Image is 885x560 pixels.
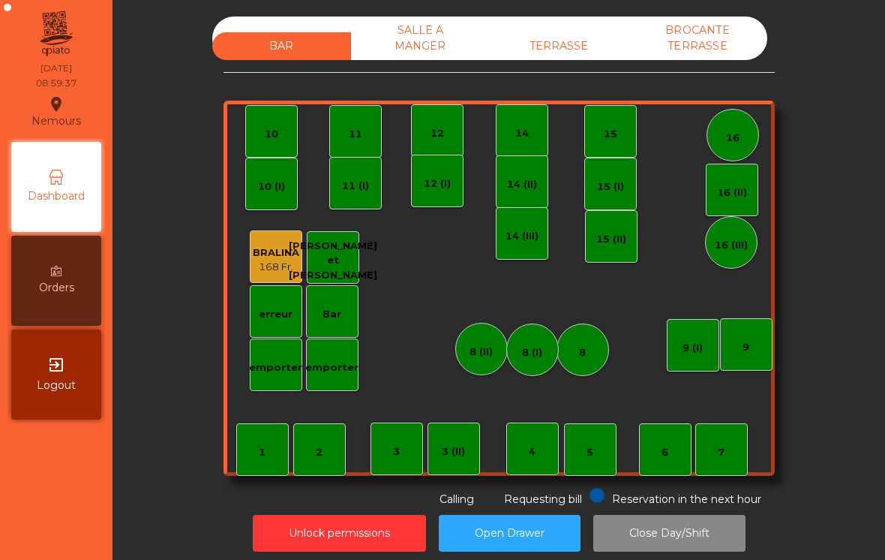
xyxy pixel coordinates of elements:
[507,177,537,192] div: 14 (II)
[316,445,322,460] div: 2
[717,185,747,200] div: 16 (II)
[490,32,628,60] div: TERRASSE
[47,356,65,374] i: exit_to_app
[726,131,739,146] div: 16
[718,445,724,460] div: 7
[682,341,703,356] div: 9 (I)
[322,307,341,322] div: Bar
[40,62,72,75] div: [DATE]
[36,77,76,90] div: 08:59:37
[305,360,358,375] div: emporter
[289,239,377,283] div: [PERSON_NAME] et [PERSON_NAME]
[37,378,76,393] span: Logout
[469,345,493,360] div: 8 (II)
[31,93,81,131] div: Nemours
[249,360,302,375] div: emporter
[424,176,451,191] div: 12 (I)
[265,127,278,142] div: 10
[604,127,617,142] div: 15
[253,245,299,260] div: BRALINA
[439,515,580,552] button: Open Drawer
[579,345,586,360] div: 8
[597,179,624,194] div: 15 (I)
[505,229,538,244] div: 14 (III)
[442,444,465,459] div: 3 (II)
[349,127,362,142] div: 11
[742,340,749,355] div: 9
[715,238,748,253] div: 16 (III)
[515,126,529,141] div: 14
[612,492,761,506] span: Reservation in the next hour
[596,232,626,247] div: 15 (II)
[393,444,400,459] div: 3
[253,515,426,552] button: Unlock permissions
[258,179,285,194] div: 10 (I)
[253,260,299,275] div: 168 Fr.
[593,515,745,552] button: Close Day/Shift
[212,32,351,60] div: BAR
[529,444,535,459] div: 4
[37,8,74,60] img: qpiato
[351,17,490,60] div: SALLE A MANGER
[47,95,65,113] i: location_on
[504,492,582,506] span: Requesting bill
[430,126,444,141] div: 12
[586,445,593,460] div: 5
[28,188,85,204] span: Dashboard
[259,445,265,460] div: 1
[628,17,767,60] div: BROCANTE TERRASSE
[522,345,542,360] div: 8 (I)
[342,179,369,194] div: 11 (I)
[39,280,74,296] span: Orders
[661,445,668,460] div: 6
[259,307,292,322] div: erreur
[439,492,474,506] span: Calling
